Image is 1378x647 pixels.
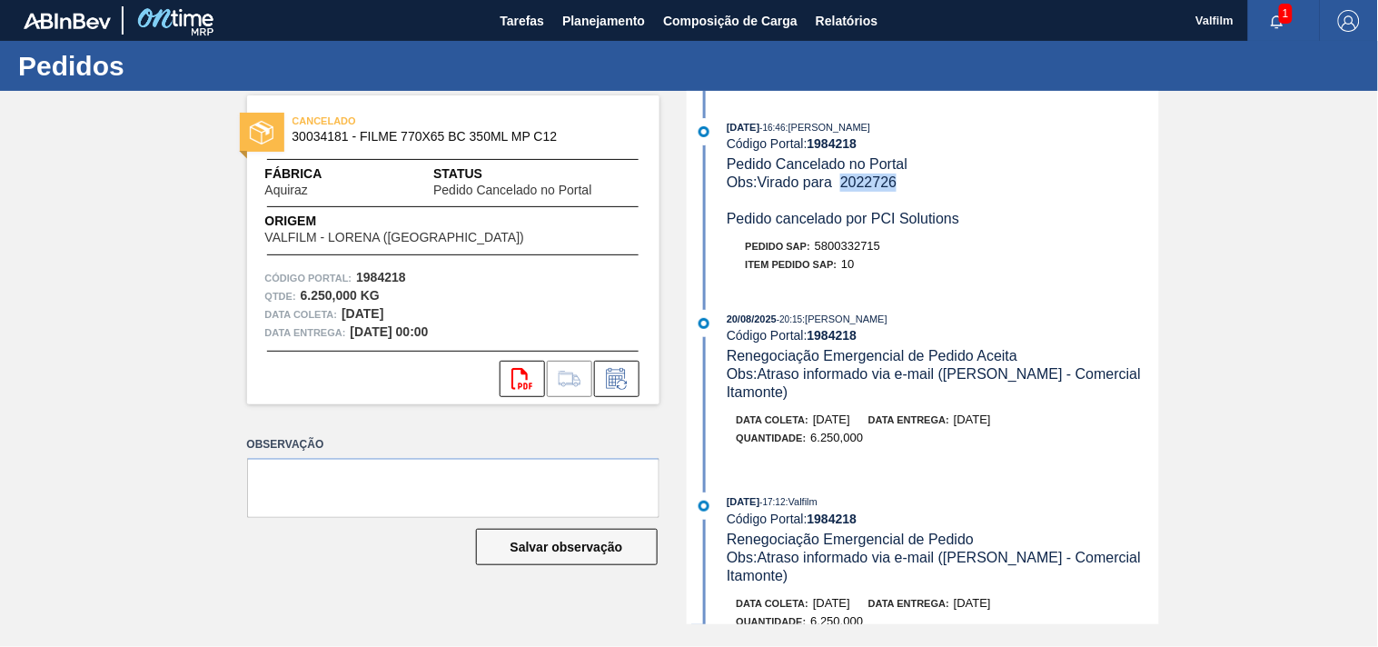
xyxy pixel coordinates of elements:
[292,130,622,144] span: 30034181 - FILME 770X65 BC 350ML MP C12
[786,496,818,507] span: : Valfilm
[760,123,786,133] span: - 16:46
[737,598,809,609] span: Data coleta:
[547,361,592,397] div: Ir para Composição de Carga
[265,164,365,184] span: Fábrica
[351,324,429,339] strong: [DATE] 00:00
[247,432,659,458] label: Observação
[777,314,802,324] span: - 20:15
[594,361,639,397] div: Informar alteração no pedido
[868,414,949,425] span: Data entrega:
[265,323,346,342] span: Data entrega:
[816,10,877,32] span: Relatórios
[746,259,838,270] span: Item pedido SAP:
[737,433,807,443] span: Quantidade :
[500,10,544,32] span: Tarefas
[699,501,709,512] img: atual
[265,269,352,287] span: Código Portal:
[265,287,296,305] span: Qtde :
[727,136,1158,151] div: Código Portal:
[727,314,777,324] span: 20/08/2025
[737,414,809,425] span: Data coleta:
[813,596,850,610] span: [DATE]
[265,305,338,323] span: Data coleta:
[727,156,907,172] span: Pedido Cancelado no Portal
[727,348,1017,363] span: Renegociação Emergencial de Pedido Aceita
[476,529,658,565] button: Salvar observação
[808,136,858,151] strong: 1984218
[746,241,811,252] span: Pedido SAP:
[808,512,858,526] strong: 1984218
[18,55,341,76] h1: Pedidos
[663,10,798,32] span: Composição de Carga
[265,231,525,244] span: VALFILM - LORENA ([GEOGRAPHIC_DATA])
[786,122,871,133] span: : [PERSON_NAME]
[815,239,880,253] span: 5800332715
[250,121,273,144] img: status
[727,532,974,547] span: Renegociação Emergencial de Pedido
[727,496,759,507] span: [DATE]
[433,184,591,197] span: Pedido Cancelado no Portal
[954,596,991,610] span: [DATE]
[1248,8,1306,34] button: Notificações
[760,497,786,507] span: - 17:12
[954,413,991,426] span: [DATE]
[24,13,111,29] img: TNhmsLtSVTkK8tSr43FrP2fwEKptu5GPRR3wAAAABJRU5ErkJggg==
[699,318,709,329] img: atual
[811,431,864,444] span: 6.250,000
[737,616,807,627] span: Quantidade :
[727,512,1158,526] div: Código Portal:
[841,257,854,271] span: 10
[1279,4,1293,24] span: 1
[342,306,383,321] strong: [DATE]
[727,366,1145,400] span: Obs: Atraso informado via e-mail ([PERSON_NAME] - Comercial Itamonte)
[727,174,959,226] span: Obs: Virado para 2022726 Pedido cancelado por PCI Solutions
[433,164,640,184] span: Status
[265,212,576,231] span: Origem
[356,270,406,284] strong: 1984218
[868,598,949,609] span: Data entrega:
[727,122,759,133] span: [DATE]
[301,288,380,303] strong: 6.250,000 KG
[802,314,887,324] span: : [PERSON_NAME]
[727,328,1158,343] div: Código Portal:
[500,361,545,397] div: Abrir arquivo PDF
[699,126,709,137] img: atual
[265,184,308,197] span: Aquiraz
[811,614,864,628] span: 6.250,000
[727,550,1145,583] span: Obs: Atraso informado via e-mail ([PERSON_NAME] - Comercial Itamonte)
[562,10,645,32] span: Planejamento
[813,413,850,426] span: [DATE]
[808,328,858,343] strong: 1984218
[292,112,547,130] span: CANCELADO
[1338,10,1360,32] img: Logout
